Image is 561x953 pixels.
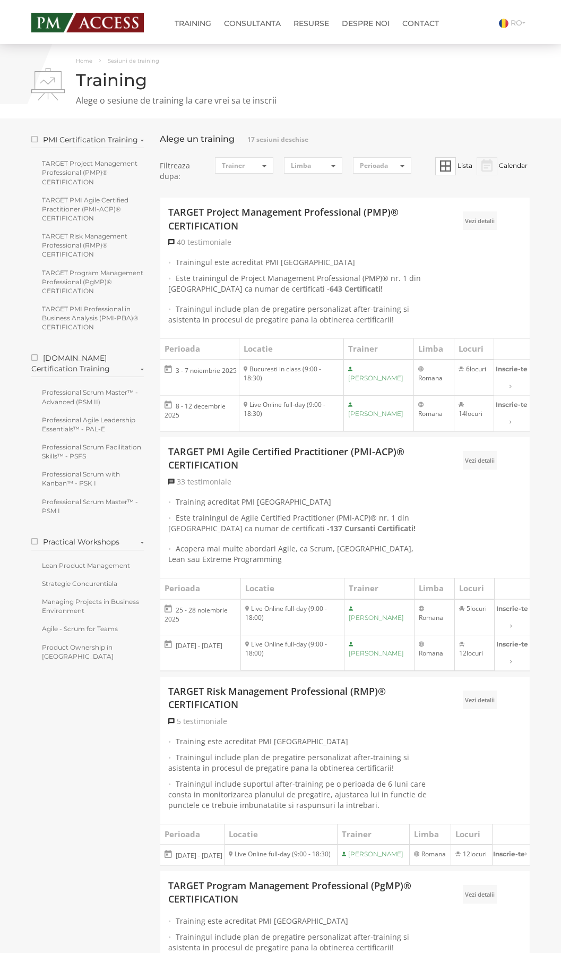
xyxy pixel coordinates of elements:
p: Alege o sesiune de training la care vrei sa te inscrii [31,95,530,107]
span: 3 - 7 noiembrie 2025 [176,366,237,375]
a: Lean Product Management [31,558,144,573]
span: 8 - 12 decembrie 2025 [165,402,226,420]
li: Trainingul este acreditat PMI [GEOGRAPHIC_DATA] [168,257,429,268]
a: Inscrie-te [495,635,530,670]
td: Live Online full-day (9:00 - 18:30) [239,395,343,431]
a: Inscrie-te [494,360,529,395]
a: Training [172,13,214,34]
li: Trainingul include plan de pregatire personalizat after-training si asistenta in procesul de preg... [168,752,429,773]
th: Perioada [160,578,240,599]
th: Locatie [240,578,344,599]
span: 33 testimoniale [177,477,231,487]
a: Vezi detalii [463,211,497,230]
span: 17 sesiuni deschise [247,135,308,144]
span: 40 testimoniale [177,237,231,247]
td: [PERSON_NAME] [344,599,415,635]
td: Romana [414,360,454,396]
td: 5 [454,599,494,635]
a: Professional Agile Leadership Essentials™ - PAL-E [31,413,144,436]
li: Trainingul include plan de pregatire personalizat after-training si asistenta in procesul de preg... [168,304,429,325]
span: 5 testimoniale [177,716,227,726]
a: Contact [400,13,442,34]
li: Trainingul include suportul after-training pe o perioada de 6 luni care consta in monitorizarea p... [168,779,429,811]
td: 14 [454,395,494,431]
label: PMI Certification Training [31,134,144,148]
strong: 137 Cursanti Certificati! [330,523,416,533]
a: Strategie Concurentiala [31,576,144,591]
span: locuri [467,649,483,658]
td: [PERSON_NAME] [337,845,409,865]
a: TARGET Risk Management Professional (RMP)® CERTIFICATION [168,685,429,712]
th: Trainer [344,339,414,360]
a: Professional Scrum Facilitation Skills™ - PSFS [31,440,144,463]
span: locuri [470,364,486,373]
li: Acopera mai multe abordari Agile, ca Scrum, [GEOGRAPHIC_DATA], Lean sau Extreme Programming [168,543,429,565]
a: TARGET Program Management Professional (PgMP)® CERTIFICATION [31,266,144,298]
button: Perioada [353,157,411,174]
td: Romana [414,395,454,431]
td: Romana [414,599,454,635]
td: 12 [451,845,493,865]
td: [PERSON_NAME] [344,635,415,670]
a: Lista [435,161,474,169]
a: TARGET PMI Agile Certified Practitioner (PMI-ACP)® CERTIFICATION [168,445,429,472]
a: 137 Cursanti Certificati! [330,523,416,534]
li: Training acreditat PMI [GEOGRAPHIC_DATA] [168,497,429,507]
td: 6 [454,360,494,396]
span: locuri [470,604,487,613]
a: TARGET Project Management Professional (PMP)® CERTIFICATION [31,156,144,189]
a: Professional Scrum with Kanban™ - PSK I [31,467,144,490]
td: Live Online full-day (9:00 - 18:00) [240,635,344,670]
td: Live Online full-day (9:00 - 18:00) [240,599,344,635]
th: Locuri [451,824,493,845]
span: Sesiuni de training [108,57,159,64]
th: Trainer [344,578,415,599]
a: 5 testimoniale [168,716,227,727]
a: TARGET Risk Management Professional (RMP)® CERTIFICATION [31,229,144,261]
a: Consultanta [221,13,283,34]
th: Perioada [160,824,224,845]
a: Inscrie-te [495,600,530,635]
a: Inscrie-te [494,396,529,431]
span: Filtreaza dupa: [160,160,204,182]
span: Lista [458,161,472,169]
th: Limba [409,824,451,845]
span: 25 - 28 noiembrie 2025 [165,606,228,624]
th: Locuri [454,339,494,360]
th: Trainer [337,824,409,845]
a: Vezi detalii [463,691,497,709]
img: Training [31,68,65,100]
h1: Training [31,71,530,89]
th: Perioada [160,339,239,360]
th: Locatie [224,824,337,845]
a: 40 testimoniale [168,237,231,248]
a: TARGET Program Management Professional (PgMP)® CERTIFICATION [168,879,429,906]
a: TARGET PMI Professional in Business Analysis (PMI-PBA)® CERTIFICATION [31,302,144,334]
button: Trainer [215,157,273,174]
th: Locatie [239,339,343,360]
a: Vezi detalii [463,885,497,904]
a: 643 Certificati! [330,284,383,294]
li: Este trainingul de Agile Certified Practitioner (PMI-ACP)® nr. 1 din [GEOGRAPHIC_DATA] ca numar d... [168,513,429,538]
li: Training este acreditat PMI [GEOGRAPHIC_DATA] [168,916,429,926]
td: 12 [454,635,494,670]
label: [DOMAIN_NAME] Certification Training [31,353,144,377]
span: [DATE] - [DATE] [176,641,222,650]
a: TARGET PMI Agile Certified Practitioner (PMI-ACP)® CERTIFICATION [31,193,144,225]
a: Despre noi [339,13,392,34]
span: locuri [466,409,482,418]
td: [PERSON_NAME] [344,360,414,396]
li: Trainingul include plan de pregatire personalizat after-training si asistenta in procesul de preg... [168,932,429,953]
td: Romana [414,635,454,670]
a: Professional Scrum Master™ - PSM I [31,495,144,518]
a: Vezi detalii [463,451,497,470]
span: Calendar [499,161,528,169]
a: RO [499,18,530,28]
a: TARGET Project Management Professional (PMP)® CERTIFICATION [168,206,429,233]
td: Live Online full-day (9:00 - 18:30) [224,845,337,865]
a: Calendar [477,161,528,169]
a: Agile - Scrum for Teams [31,622,144,636]
a: Home [76,57,92,64]
span: locuri [470,849,487,858]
